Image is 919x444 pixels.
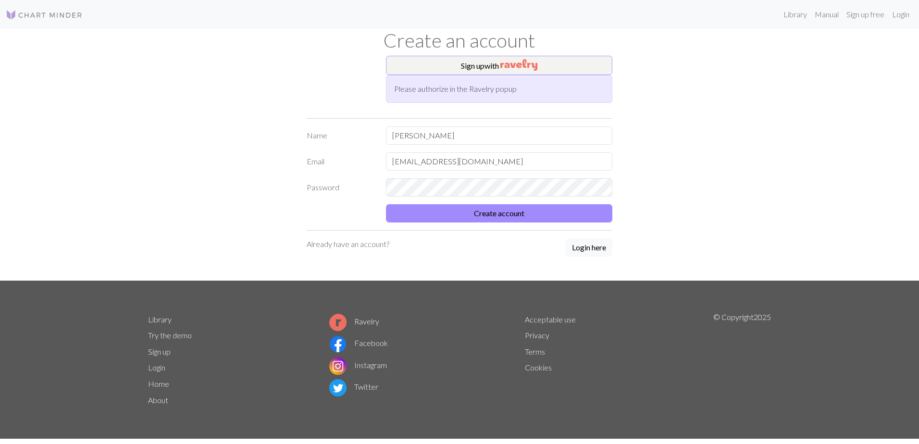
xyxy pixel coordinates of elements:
[148,379,169,388] a: Home
[566,238,612,258] a: Login here
[329,382,378,391] a: Twitter
[780,5,811,24] a: Library
[386,56,612,75] button: Sign upwith
[142,29,777,52] h1: Create an account
[566,238,612,257] button: Login here
[329,338,388,347] a: Facebook
[148,395,168,405] a: About
[386,75,612,103] div: Please authorize in the Ravelry popup
[811,5,843,24] a: Manual
[148,363,165,372] a: Login
[386,204,612,222] button: Create account
[843,5,888,24] a: Sign up free
[148,315,172,324] a: Library
[148,347,171,356] a: Sign up
[713,311,771,408] p: © Copyright 2025
[301,178,380,197] label: Password
[307,238,389,250] p: Already have an account?
[329,360,387,370] a: Instagram
[329,379,347,396] img: Twitter logo
[525,331,549,340] a: Privacy
[888,5,913,24] a: Login
[6,9,83,21] img: Logo
[525,347,545,356] a: Terms
[148,331,192,340] a: Try the demo
[525,363,552,372] a: Cookies
[301,126,380,145] label: Name
[329,358,347,375] img: Instagram logo
[500,59,537,71] img: Ravelry
[301,152,380,171] label: Email
[329,317,379,326] a: Ravelry
[329,335,347,353] img: Facebook logo
[525,315,576,324] a: Acceptable use
[329,314,347,331] img: Ravelry logo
